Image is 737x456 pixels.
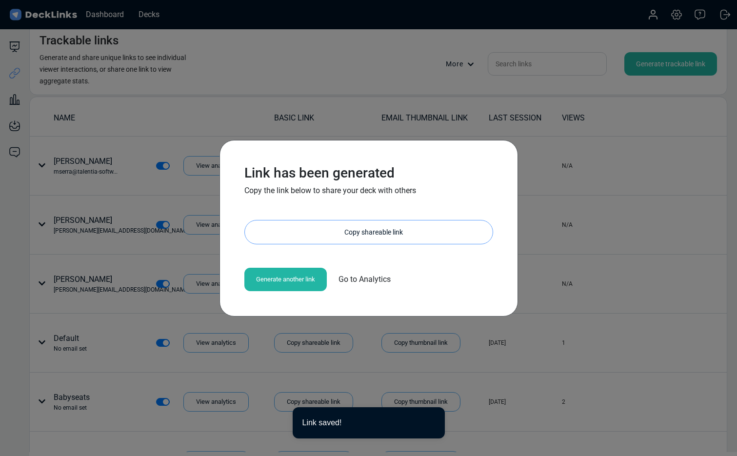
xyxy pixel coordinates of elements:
[244,186,416,195] span: Copy the link below to share your deck with others
[244,165,493,181] h3: Link has been generated
[302,417,429,429] div: Link saved!
[339,274,391,285] span: Go to Analytics
[255,220,493,244] div: Copy shareable link
[244,268,327,291] div: Generate another link
[429,417,435,427] button: close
